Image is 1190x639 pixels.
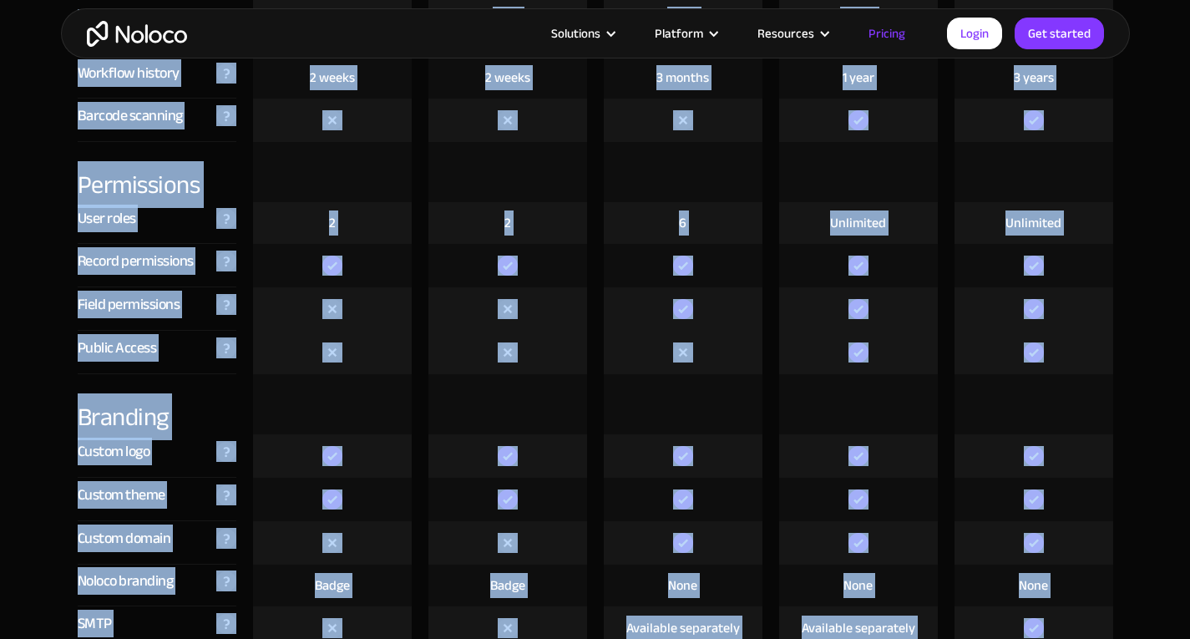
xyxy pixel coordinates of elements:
[551,23,600,44] div: Solutions
[679,214,686,232] div: 6
[78,292,180,317] div: Field permissions
[1005,214,1061,232] div: Unlimited
[310,68,355,87] div: 2 weeks
[1019,576,1048,595] div: None
[530,23,634,44] div: Solutions
[737,23,848,44] div: Resources
[504,214,511,232] div: 2
[78,336,157,361] div: Public Access
[87,21,187,47] a: home
[843,576,873,595] div: None
[78,206,136,231] div: User roles
[78,483,165,508] div: Custom theme
[1015,18,1104,49] a: Get started
[329,214,336,232] div: 2
[78,104,183,129] div: Barcode scanning
[830,214,886,232] div: Unlimited
[78,142,236,202] div: Permissions
[668,576,697,595] div: None
[626,619,740,637] div: Available separately
[848,23,926,44] a: Pricing
[78,374,236,434] div: Branding
[656,68,709,87] div: 3 months
[757,23,814,44] div: Resources
[78,526,171,551] div: Custom domain
[78,611,112,636] div: SMTP
[947,18,1002,49] a: Login
[315,576,350,595] div: Badge
[78,439,150,464] div: Custom logo
[802,619,915,637] div: Available separately
[655,23,703,44] div: Platform
[78,61,180,86] div: Workflow history
[485,68,530,87] div: 2 weeks
[490,576,525,595] div: Badge
[634,23,737,44] div: Platform
[78,569,174,594] div: Noloco branding
[1014,68,1054,87] div: 3 years
[78,249,194,274] div: Record permissions
[843,68,874,87] div: 1 year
